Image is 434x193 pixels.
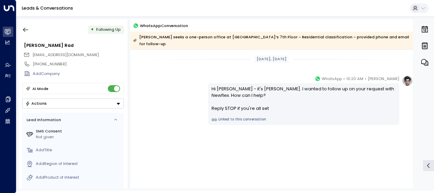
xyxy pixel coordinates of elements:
div: Actions [25,101,47,106]
div: • [91,25,94,35]
div: Not given [36,134,121,140]
button: Actions [22,99,124,108]
div: [PHONE_NUMBER] [33,61,124,67]
div: AddTitle [36,147,121,153]
div: [PERSON_NAME] seeks a one-person office at [GEOGRAPHIC_DATA]’s 7th Floor - Residential classifica... [133,34,409,47]
a: Leads & Conversations [22,5,73,11]
div: AddCompany [33,71,124,77]
a: Linked to this conversation [212,117,396,123]
span: • [365,75,366,82]
div: AddProduct of Interest [36,175,121,180]
div: AI Mode [32,85,48,92]
div: Lead Information [25,117,61,123]
div: Button group with a nested menu [22,99,124,108]
span: [EMAIL_ADDRESS][DOMAIN_NAME] [32,52,99,57]
div: [PERSON_NAME] Rad [24,42,124,49]
span: mzraad@gmail.com [32,52,99,58]
span: WhatsApp [322,75,342,82]
span: • [343,75,345,82]
div: Hi [PERSON_NAME] - it's [PERSON_NAME]. I wanted to follow up on your request with Newflex. How ca... [212,86,396,112]
span: WhatsApp Conversation [140,23,188,29]
span: [PERSON_NAME] [368,75,399,82]
img: profile-logo.png [402,75,413,86]
span: 10:20 AM [346,75,363,82]
div: AddRegion of Interest [36,161,121,167]
span: Following Up [96,27,120,32]
label: SMS Consent [36,128,121,134]
div: [DATE], [DATE] [255,55,289,63]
